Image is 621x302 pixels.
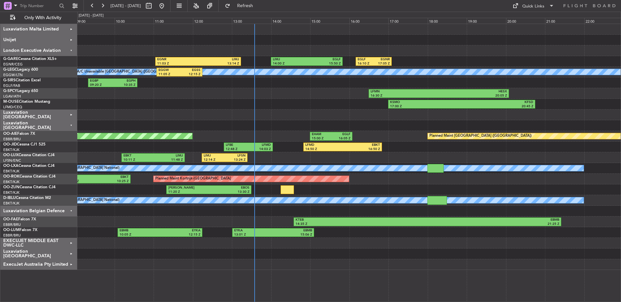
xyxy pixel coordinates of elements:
[3,175,56,179] a: OO-ROKCessna Citation CJ4
[113,79,135,83] div: EGPH
[467,18,506,24] div: 19:00
[390,100,462,105] div: KSMO
[3,78,41,82] a: G-SIRSCitation Excel
[3,185,56,189] a: OO-ZUNCessna Citation CJ4
[343,147,380,152] div: 16:50 Z
[3,83,20,88] a: EGLF/FAB
[77,67,183,77] div: A/C Unavailable [GEOGRAPHIC_DATA] ([GEOGRAPHIC_DATA])
[509,1,557,11] button: Quick Links
[226,143,248,147] div: LFBE
[3,164,19,168] span: OO-LXA
[3,68,17,72] span: G-LEGC
[296,222,427,226] div: 14:35 Z
[3,68,38,72] a: G-LEGCLegacy 600
[3,132,17,136] span: OO-AIE
[157,57,198,62] div: EGNR
[358,62,374,66] div: 16:10 Z
[168,186,209,190] div: [PERSON_NAME]
[232,4,259,8] span: Refresh
[331,132,351,137] div: EGLF
[3,100,19,104] span: M-OUSE
[305,147,343,152] div: 14:50 Z
[3,137,21,142] a: EBBR/BRU
[462,100,533,105] div: KFSD
[427,222,559,226] div: 21:25 Z
[312,136,331,141] div: 15:00 Z
[90,79,113,83] div: EGBP
[428,18,467,24] div: 18:00
[390,104,462,109] div: 17:00 Z
[3,94,21,99] a: LGAV/ATH
[3,57,18,61] span: G-GARE
[3,228,19,232] span: OO-LUM
[307,62,341,66] div: 15:50 Z
[3,57,57,61] a: G-GARECessna Citation XLS+
[3,153,19,157] span: OO-LUX
[3,175,19,179] span: OO-ROK
[343,143,380,147] div: EBKT
[307,57,341,62] div: EGLF
[371,94,439,98] div: 16:30 Z
[3,89,17,93] span: G-SPCY
[17,16,69,20] span: Only With Activity
[349,18,388,24] div: 16:00
[3,196,16,200] span: D-IBLU
[3,217,18,221] span: OO-FAE
[98,175,129,180] div: EBKT
[3,143,45,146] a: OO-JIDCessna CJ1 525
[7,13,70,23] button: Only With Activity
[3,233,21,238] a: EBBR/BRU
[120,233,160,237] div: 10:05 Z
[234,233,273,237] div: 13:01 Z
[522,3,544,10] div: Quick Links
[3,132,35,136] a: OO-AIEFalcon 7X
[3,180,19,184] a: EBKT/KJK
[3,164,55,168] a: OO-LXACessna Citation CJ4
[198,57,239,62] div: LIMJ
[462,104,533,109] div: 20:45 Z
[427,218,559,222] div: EBMB
[3,147,19,152] a: EBKT/KJK
[248,147,271,152] div: 14:03 Z
[3,217,36,221] a: OO-FAEFalcon 7X
[224,158,246,162] div: 13:24 Z
[371,89,439,94] div: LFMN
[506,18,545,24] div: 20:00
[3,190,19,195] a: EBKT/KJK
[180,72,201,77] div: 12:15 Z
[273,57,307,62] div: LIMJ
[120,228,160,233] div: EBMB
[3,228,37,232] a: OO-LUMFalcon 7X
[123,154,153,158] div: EBKT
[439,94,507,98] div: 20:05 Z
[3,185,19,189] span: OO-ZUN
[158,68,180,73] div: EGGW
[90,83,113,87] div: 09:20 Z
[310,18,349,24] div: 15:00
[331,136,351,141] div: 16:05 Z
[67,175,98,180] div: EGPE
[545,18,584,24] div: 21:00
[154,18,193,24] div: 11:00
[20,1,57,11] input: Trip Number
[3,143,17,146] span: OO-JID
[3,153,55,157] a: OO-LUXCessna Citation CJ4
[296,218,427,222] div: KTEB
[3,100,50,104] a: M-OUSECitation Mustang
[3,201,19,206] a: EBKT/KJK
[3,196,51,200] a: D-IBLUCessna Citation M2
[224,154,246,158] div: LFSN
[222,1,261,11] button: Refresh
[273,62,307,66] div: 14:00 Z
[232,18,271,24] div: 13:00
[204,154,225,158] div: LIMJ
[3,62,23,67] a: EGNR/CEG
[98,179,129,184] div: 10:25 Z
[374,57,389,62] div: EGNR
[3,89,38,93] a: G-SPCYLegacy 650
[115,18,154,24] div: 10:00
[305,143,343,147] div: LFMD
[198,62,239,66] div: 13:14 Z
[75,18,114,24] div: 09:00
[193,18,232,24] div: 12:00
